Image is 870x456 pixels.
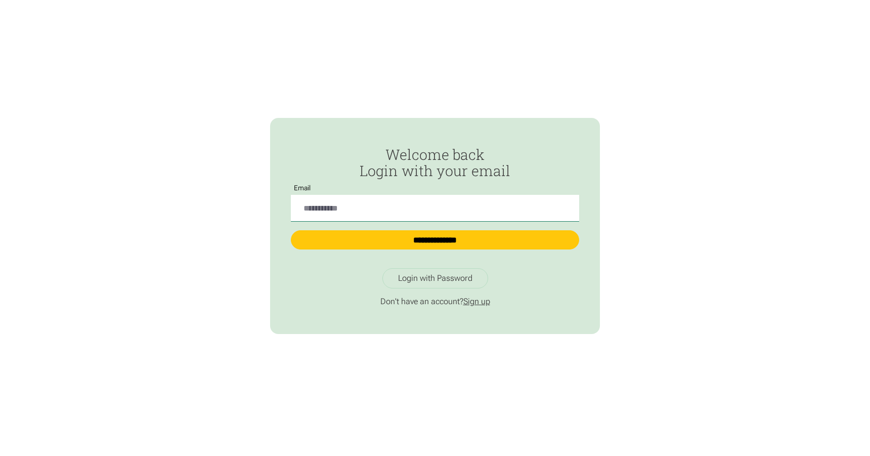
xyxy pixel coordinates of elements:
[291,297,579,307] p: Don't have an account?
[291,184,314,192] label: Email
[291,147,579,260] form: Passwordless Login
[463,297,490,306] a: Sign up
[398,273,472,283] div: Login with Password
[291,147,579,179] h2: Welcome back Login with your email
